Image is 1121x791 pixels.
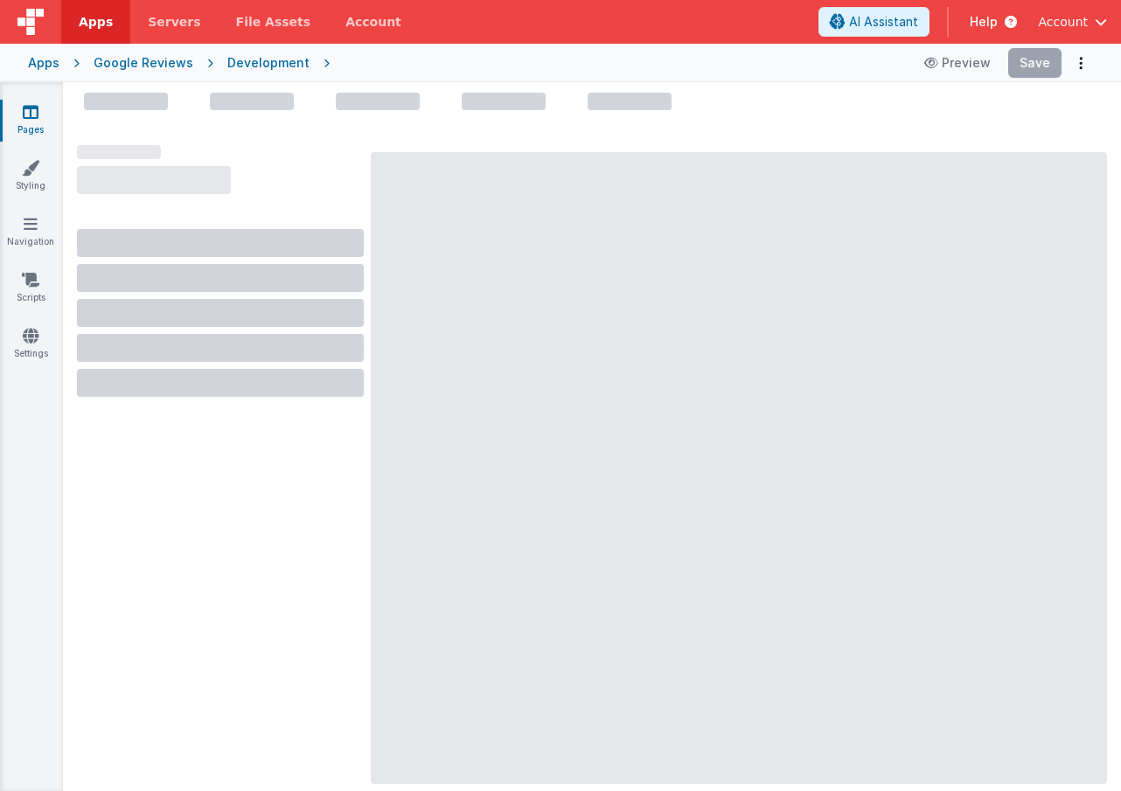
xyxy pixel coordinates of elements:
div: Google Reviews [94,54,193,72]
span: Account [1038,13,1088,31]
span: AI Assistant [849,13,918,31]
button: Account [1038,13,1107,31]
div: Development [227,54,310,72]
button: AI Assistant [818,7,930,37]
div: Apps [28,54,59,72]
button: Preview [914,49,1001,77]
button: Options [1069,51,1093,75]
span: Help [970,13,998,31]
span: Apps [79,13,113,31]
button: Save [1008,48,1062,78]
span: Servers [148,13,200,31]
span: File Assets [236,13,311,31]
